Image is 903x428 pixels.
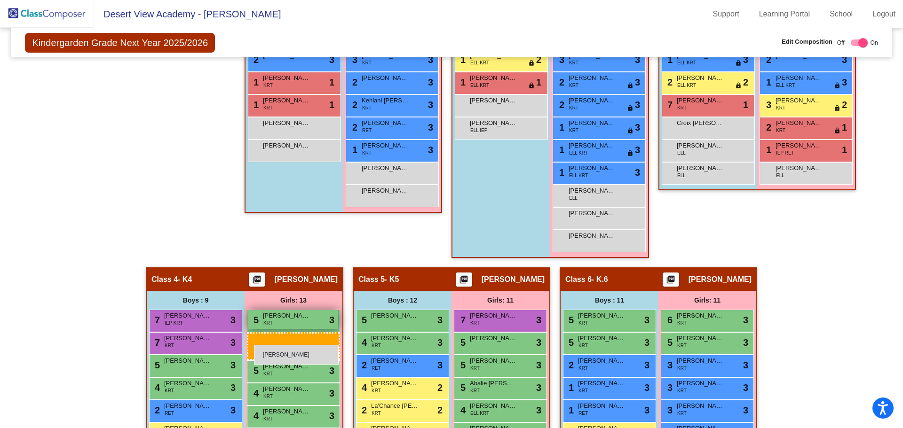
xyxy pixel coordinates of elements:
span: 3 [665,405,673,415]
span: 3 [743,53,748,67]
span: 5 [566,337,574,348]
div: Boys : 9 [147,291,245,310]
span: KRT [263,415,273,422]
span: KRT [372,387,381,394]
span: 3 [428,143,433,157]
span: 2 [743,75,748,89]
span: [PERSON_NAME] [275,275,338,284]
span: IEP KRT [165,319,183,327]
span: On [871,39,878,47]
span: [PERSON_NAME] [677,401,724,411]
span: KRT [372,342,381,349]
span: lock [627,150,634,157]
span: 3 [329,313,334,327]
span: KRT [263,104,273,111]
div: Girls: 11 [658,291,756,310]
span: [PERSON_NAME] [776,96,823,105]
span: 1 [557,145,564,155]
span: KRT [165,387,174,394]
span: 1 [251,77,259,87]
span: KRT [372,410,381,417]
span: KRT [470,365,480,372]
span: KRT [677,342,687,349]
span: [PERSON_NAME] [677,356,724,366]
span: [PERSON_NAME] [677,163,724,173]
span: 3 [635,143,640,157]
span: 2 [557,77,564,87]
span: KRT [263,82,273,89]
span: 1 [536,75,541,89]
span: ELL [776,172,784,179]
mat-icon: picture_as_pdf [458,275,469,288]
span: 3 [329,409,334,423]
span: 5 [251,366,259,376]
span: [PERSON_NAME] [164,311,211,320]
span: 3 [635,165,640,179]
span: 5 [665,337,673,348]
span: [PERSON_NAME] [569,209,616,218]
span: KRT [578,319,588,327]
span: 3 [635,98,640,112]
span: [PERSON_NAME] [578,356,625,366]
span: 3 [644,335,650,350]
span: 3 [437,335,443,350]
span: [PERSON_NAME] [569,73,616,83]
span: 2 [764,54,771,65]
button: Print Students Details [663,272,679,287]
span: ELL KRT [470,82,489,89]
span: [PERSON_NAME] [677,334,724,343]
span: 3 [428,75,433,89]
span: - K4 [178,275,192,284]
span: lock [735,60,742,67]
span: 3 [635,120,640,134]
span: [PERSON_NAME] [164,379,211,388]
span: RET [165,410,174,417]
span: ELL KRT [470,59,489,66]
span: lock [834,127,840,135]
span: ELL KRT [677,59,696,66]
span: 5 [458,382,466,393]
span: KRT [677,365,687,372]
span: 7 [152,337,160,348]
div: Girls: 13 [245,291,342,310]
span: ELL KRT [677,82,696,89]
span: 4 [152,382,160,393]
span: KRT [470,319,480,327]
span: [PERSON_NAME] [164,356,211,366]
span: 3 [644,313,650,327]
span: 6 [665,315,673,325]
span: - K5 [385,275,399,284]
span: 2 [764,122,771,132]
span: [PERSON_NAME] [263,118,310,128]
span: RET [578,410,588,417]
span: 5 [251,315,259,325]
span: [PERSON_NAME] [776,73,823,83]
span: KRT [362,59,372,66]
span: [PERSON_NAME] [677,73,724,83]
span: 1 [458,54,466,65]
span: 3 [557,54,564,65]
span: [PERSON_NAME] [677,379,724,388]
span: [PERSON_NAME] [263,407,310,416]
span: [PERSON_NAME] [362,186,409,195]
span: 3 [536,358,541,372]
span: 4 [251,388,259,398]
span: 1 [329,75,334,89]
span: [PERSON_NAME] [371,379,418,388]
span: RET [362,127,372,134]
span: [PERSON_NAME] [164,334,211,343]
span: 3 [428,120,433,134]
span: 3 [230,358,236,372]
span: IEP RET [776,149,794,156]
span: 3 [329,364,334,378]
span: [PERSON_NAME] [470,334,517,343]
span: Class 4 [151,275,178,284]
span: [PERSON_NAME] [470,401,517,411]
span: [PERSON_NAME] [263,311,310,320]
span: 2 [557,100,564,110]
span: [PERSON_NAME] [362,141,409,150]
span: 3 [764,100,771,110]
span: 2 [437,403,443,417]
span: 7 [665,100,673,110]
span: KRT [776,127,785,134]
